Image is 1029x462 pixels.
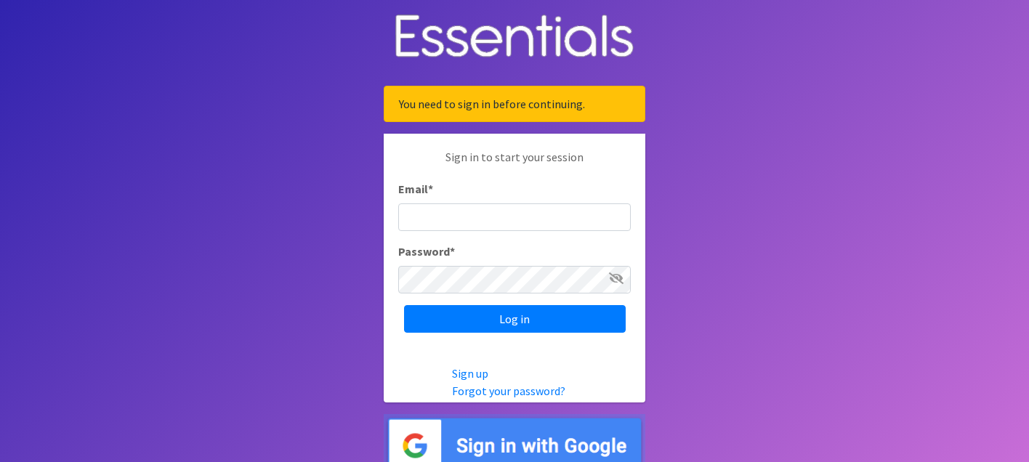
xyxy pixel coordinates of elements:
abbr: required [450,244,455,259]
abbr: required [428,182,433,196]
p: Sign in to start your session [398,148,631,180]
a: Sign up [452,366,488,381]
label: Email [398,180,433,198]
label: Password [398,243,455,260]
div: You need to sign in before continuing. [384,86,645,122]
input: Log in [404,305,626,333]
a: Forgot your password? [452,384,565,398]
